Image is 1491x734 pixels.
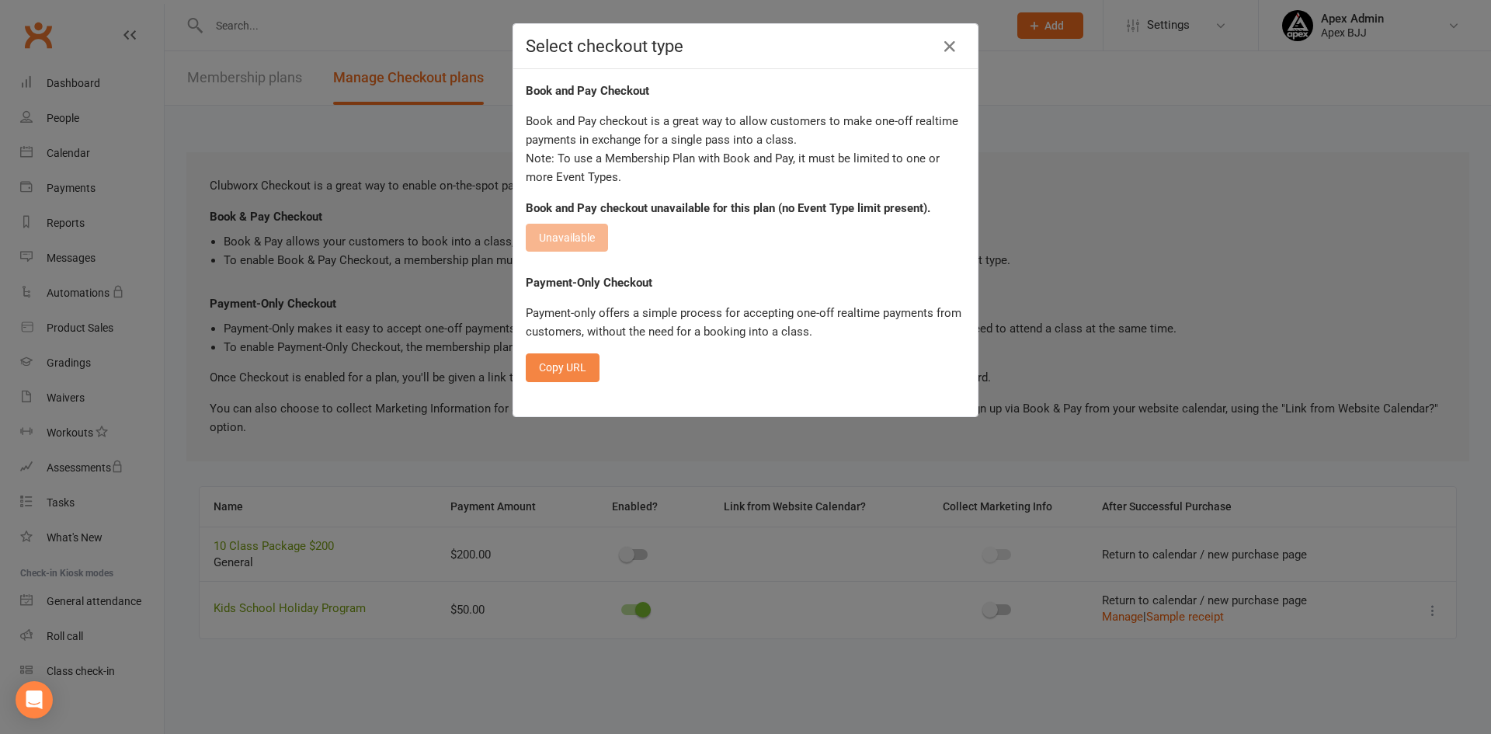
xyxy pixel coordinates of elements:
strong: Payment-Only Checkout [526,276,652,290]
strong: Book and Pay checkout unavailable for this plan (no Event Type limit present). [526,201,930,215]
div: Open Intercom Messenger [16,681,53,718]
button: Copy URL [526,353,600,381]
p: Book and Pay checkout is a great way to allow customers to make one-off realtime payments in exch... [526,112,965,186]
button: Close [937,34,962,59]
p: Payment-only offers a simple process for accepting one-off realtime payments from customers, with... [526,304,965,341]
h4: Select checkout type [526,37,965,56]
strong: Book and Pay Checkout [526,84,649,98]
